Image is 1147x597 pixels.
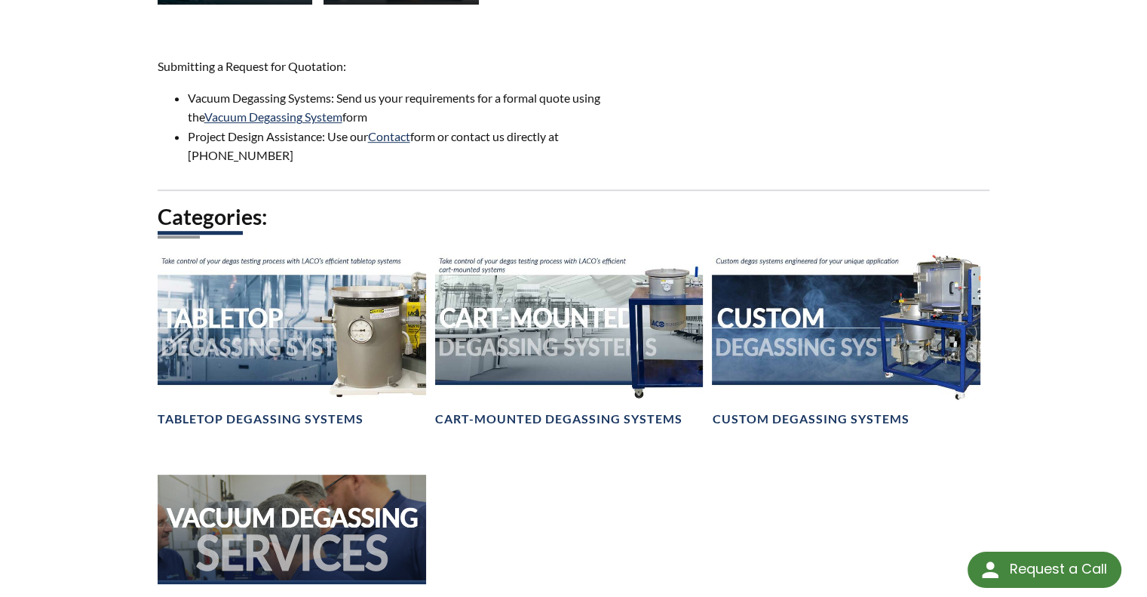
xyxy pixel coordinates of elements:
[158,411,363,427] h4: Tabletop Degassing Systems
[188,127,650,165] li: Project Design Assistance: Use our form or contact us directly at [PHONE_NUMBER]
[712,252,980,427] a: Header showing degassing systemCustom Degassing Systems
[968,552,1121,588] div: Request a Call
[435,252,704,427] a: Cart-Mounted Degassing Systems headerCart-Mounted Degassing Systems
[188,88,650,127] li: Vacuum Degassing Systems: Send us your requirements for a formal quote using the form
[158,203,990,231] h2: Categories:
[158,57,650,76] p: Submitting a Request for Quotation:
[435,411,682,427] h4: Cart-Mounted Degassing Systems
[978,558,1002,582] img: round button
[368,129,410,143] a: Contact
[158,252,426,427] a: Tabletop Degassing Systems headerTabletop Degassing Systems
[712,411,909,427] h4: Custom Degassing Systems
[1009,552,1106,586] div: Request a Call
[204,109,342,124] a: Vacuum Degassing System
